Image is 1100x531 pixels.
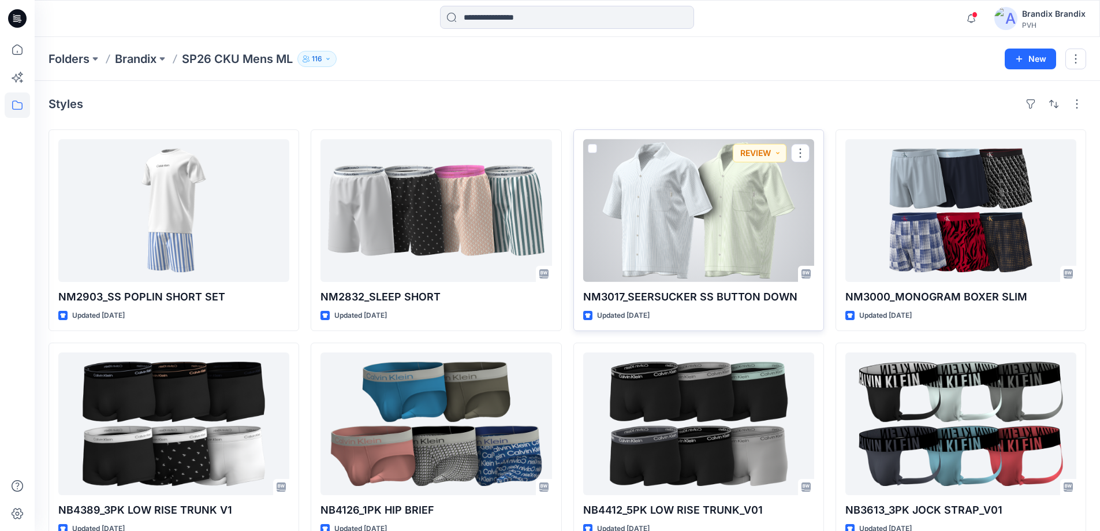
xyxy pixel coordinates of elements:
h4: Styles [49,97,83,111]
p: Updated [DATE] [334,310,387,322]
p: Updated [DATE] [597,310,650,322]
a: NB4389_3PK LOW RISE TRUNK V1 [58,352,289,495]
p: NM3000_MONOGRAM BOXER SLIM [845,289,1076,305]
p: NM3017_SEERSUCKER SS BUTTON DOWN [583,289,814,305]
a: NB3613_3PK JOCK STRAP_V01 [845,352,1076,495]
p: 116 [312,53,322,65]
p: NB4412_5PK LOW RISE TRUNK_V01 [583,502,814,518]
a: Folders [49,51,90,67]
p: NB3613_3PK JOCK STRAP_V01 [845,502,1076,518]
a: NM2832_SLEEP SHORT [320,139,551,282]
a: NM3000_MONOGRAM BOXER SLIM [845,139,1076,282]
button: 116 [297,51,337,67]
p: NB4126_1PK HIP BRIEF [320,502,551,518]
button: New [1005,49,1056,69]
img: avatar [994,7,1017,30]
p: NB4389_3PK LOW RISE TRUNK V1 [58,502,289,518]
p: SP26 CKU Mens ML [182,51,293,67]
div: PVH [1022,21,1086,29]
p: NM2832_SLEEP SHORT [320,289,551,305]
p: Updated [DATE] [72,310,125,322]
div: Brandix Brandix [1022,7,1086,21]
a: NM3017_SEERSUCKER SS BUTTON DOWN [583,139,814,282]
a: Brandix [115,51,156,67]
a: NB4412_5PK LOW RISE TRUNK_V01 [583,352,814,495]
a: NB4126_1PK HIP BRIEF [320,352,551,495]
p: NM2903_SS POPLIN SHORT SET [58,289,289,305]
a: NM2903_SS POPLIN SHORT SET [58,139,289,282]
p: Updated [DATE] [859,310,912,322]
